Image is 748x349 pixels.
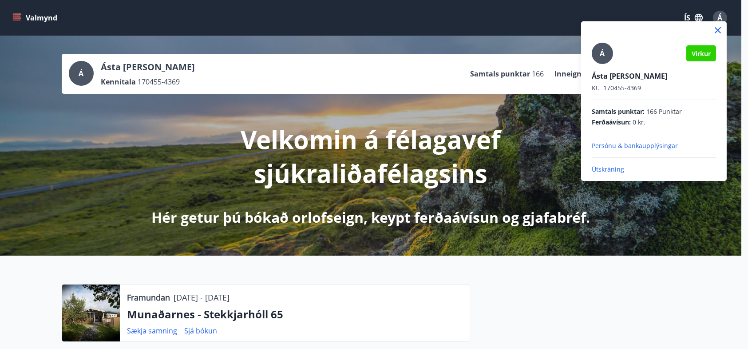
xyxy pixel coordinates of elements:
p: Ásta [PERSON_NAME] [592,71,716,81]
p: 170455-4369 [592,84,716,92]
span: 166 Punktar [646,107,682,116]
span: Á [600,48,605,58]
p: Persónu & bankaupplýsingar [592,141,716,150]
span: Kt. [592,84,600,92]
span: Ferðaávísun : [592,118,631,127]
span: Virkur [692,49,711,58]
p: Útskráning [592,165,716,174]
span: Samtals punktar : [592,107,645,116]
span: 0 kr. [633,118,645,127]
